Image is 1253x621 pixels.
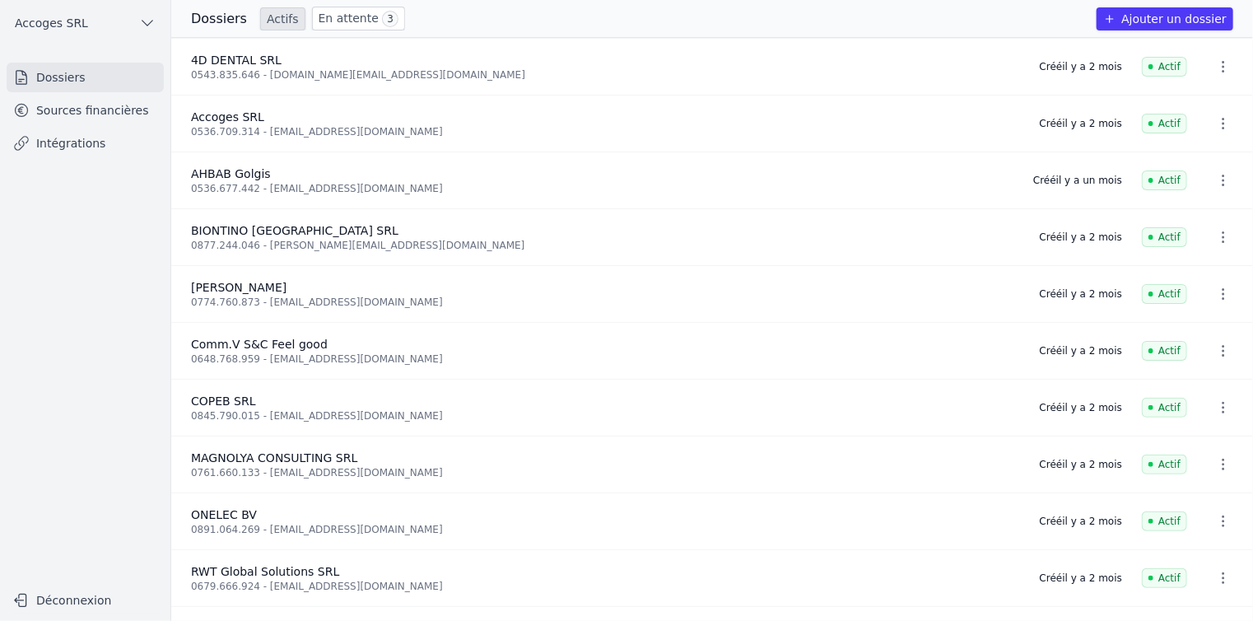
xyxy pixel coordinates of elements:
div: Créé il y a un mois [1033,174,1122,187]
button: Déconnexion [7,587,164,614]
div: Créé il y a 2 mois [1040,287,1122,301]
div: 0774.760.873 - [EMAIL_ADDRESS][DOMAIN_NAME] [191,296,1020,309]
div: 0536.677.442 - [EMAIL_ADDRESS][DOMAIN_NAME] [191,182,1013,195]
div: Créé il y a 2 mois [1040,572,1122,585]
a: Sources financières [7,96,164,125]
span: Accoges SRL [15,15,88,31]
div: Créé il y a 2 mois [1040,344,1122,357]
div: 0891.064.269 - [EMAIL_ADDRESS][DOMAIN_NAME] [191,523,1020,536]
div: Créé il y a 2 mois [1040,60,1122,73]
span: Actif [1142,511,1187,531]
button: Ajouter un dossier [1097,7,1233,30]
span: [PERSON_NAME] [191,281,286,294]
span: 3 [382,11,398,27]
span: Actif [1142,284,1187,304]
span: Actif [1142,227,1187,247]
a: Dossiers [7,63,164,92]
span: Actif [1142,341,1187,361]
span: BIONTINO [GEOGRAPHIC_DATA] SRL [191,224,398,237]
span: COPEB SRL [191,395,256,408]
span: RWT Global Solutions SRL [191,565,339,578]
div: Créé il y a 2 mois [1040,515,1122,528]
div: Créé il y a 2 mois [1040,401,1122,414]
div: 0877.244.046 - [PERSON_NAME][EMAIL_ADDRESS][DOMAIN_NAME] [191,239,1020,252]
span: MAGNOLYA CONSULTING SRL [191,451,357,465]
div: Créé il y a 2 mois [1040,458,1122,471]
div: 0536.709.314 - [EMAIL_ADDRESS][DOMAIN_NAME] [191,125,1020,138]
span: Actif [1142,57,1187,77]
div: 0845.790.015 - [EMAIL_ADDRESS][DOMAIN_NAME] [191,409,1020,423]
span: AHBAB Golgis [191,167,271,180]
a: Actifs [260,7,305,30]
div: Créé il y a 2 mois [1040,117,1122,130]
span: Accoges SRL [191,110,264,124]
a: Intégrations [7,128,164,158]
a: En attente 3 [312,7,405,30]
span: Comm.V S&C Feel good [191,338,328,351]
span: Actif [1142,398,1187,418]
span: 4D DENTAL SRL [191,54,282,67]
span: Actif [1142,170,1187,190]
div: 0761.660.133 - [EMAIL_ADDRESS][DOMAIN_NAME] [191,466,1020,479]
div: 0648.768.959 - [EMAIL_ADDRESS][DOMAIN_NAME] [191,353,1020,366]
h3: Dossiers [191,9,247,29]
div: 0679.666.924 - [EMAIL_ADDRESS][DOMAIN_NAME] [191,580,1020,593]
div: 0543.835.646 - [DOMAIN_NAME][EMAIL_ADDRESS][DOMAIN_NAME] [191,68,1020,82]
div: Créé il y a 2 mois [1040,231,1122,244]
span: ONELEC BV [191,508,257,521]
button: Accoges SRL [7,10,164,36]
span: Actif [1142,455,1187,474]
span: Actif [1142,568,1187,588]
span: Actif [1142,114,1187,133]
